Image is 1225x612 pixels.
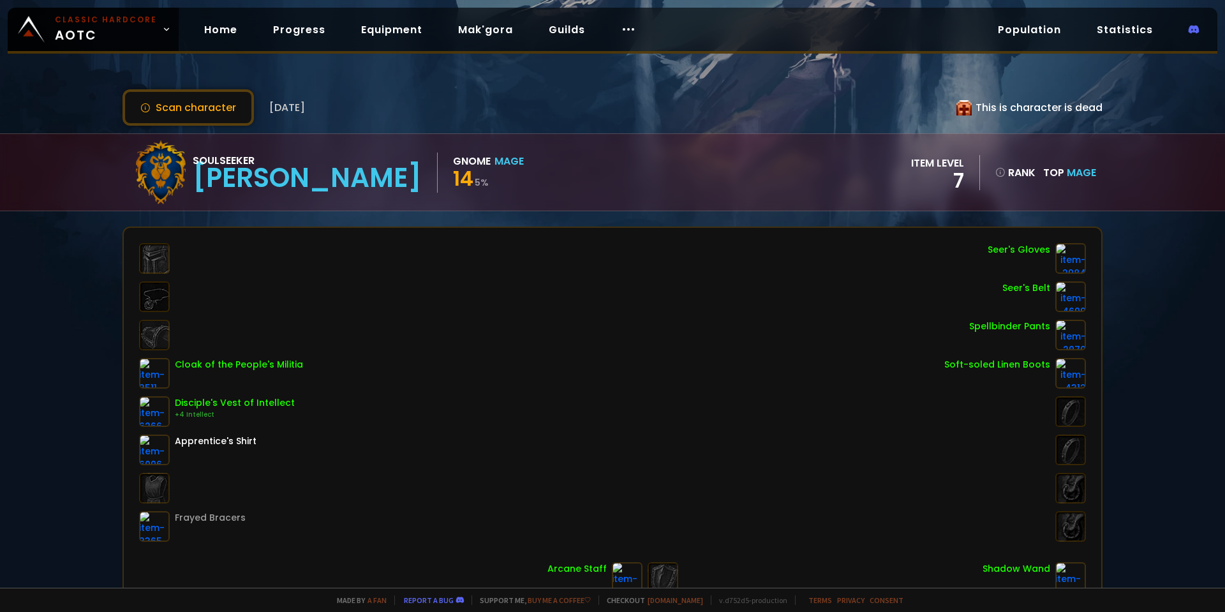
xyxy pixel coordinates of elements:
img: item-2984 [1055,243,1086,274]
div: Spellbinder Pants [969,320,1050,333]
a: Classic HardcoreAOTC [8,8,179,51]
img: item-6096 [139,435,170,465]
img: item-6266 [139,396,170,427]
div: 7 [911,171,964,190]
img: item-4312 [1055,358,1086,389]
a: Population [988,17,1071,43]
img: item-3365 [139,511,170,542]
a: Terms [808,595,832,605]
div: Frayed Bracers [175,511,246,525]
div: Shadow Wand [983,562,1050,576]
img: item-4699 [1055,281,1086,312]
a: Statistics [1087,17,1163,43]
div: Gnome [453,153,491,169]
a: Progress [263,17,336,43]
a: Guilds [538,17,595,43]
a: Equipment [351,17,433,43]
a: a fan [367,595,387,605]
div: Arcane Staff [547,562,607,576]
div: Cloak of the People's Militia [175,358,303,371]
div: item level [911,155,964,171]
div: This is character is dead [956,100,1102,116]
a: Buy me a coffee [528,595,591,605]
img: item-9514 [612,562,642,593]
span: AOTC [55,14,157,45]
img: item-2970 [1055,320,1086,350]
span: v. d752d5 - production [711,595,787,605]
a: Privacy [837,595,865,605]
span: 14 [453,164,473,193]
div: Top [1043,165,1096,181]
a: [DOMAIN_NAME] [648,595,703,605]
div: Seer's Gloves [988,243,1050,257]
span: Checkout [598,595,703,605]
div: +4 Intellect [175,410,295,420]
a: Home [194,17,248,43]
a: Consent [870,595,903,605]
img: item-5071 [1055,562,1086,593]
button: Scan character [122,89,254,126]
span: Support me, [471,595,591,605]
div: Disciple's Vest of Intellect [175,396,295,410]
a: Mak'gora [448,17,523,43]
a: Report a bug [404,595,454,605]
div: Soulseeker [193,153,422,168]
div: Apprentice's Shirt [175,435,256,448]
div: Seer's Belt [1002,281,1050,295]
img: item-3511 [139,358,170,389]
span: [DATE] [269,100,305,116]
small: Classic Hardcore [55,14,157,26]
div: Mage [494,153,524,169]
div: [PERSON_NAME] [193,168,422,188]
small: 5 % [475,176,489,189]
span: Mage [1067,165,1096,180]
div: Soft-soled Linen Boots [944,358,1050,371]
div: rank [995,165,1036,181]
span: Made by [329,595,387,605]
